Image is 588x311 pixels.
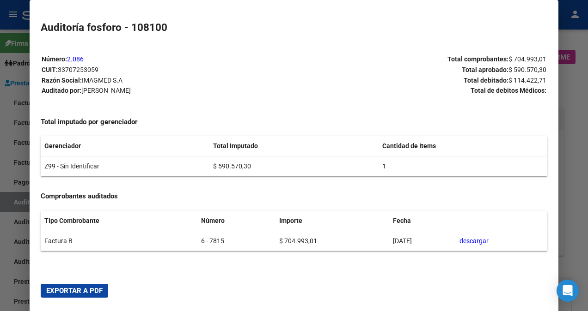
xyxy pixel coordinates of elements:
td: $ 704.993,01 [276,231,390,251]
td: 1 [379,156,548,176]
h4: Total imputado por gerenciador [41,117,548,127]
p: Auditado por: [42,85,294,96]
td: Factura B [41,231,198,251]
a: 2.086 [67,55,84,63]
p: Total aprobado: [294,65,546,75]
span: IMAGMED S.A [82,77,122,84]
span: 33707253059 [58,66,98,73]
p: Total debitado: [294,75,546,86]
th: Importe [276,211,390,231]
p: CUIT: [42,65,294,75]
button: Exportar a PDF [41,284,108,298]
a: descargar [459,237,489,245]
span: $ 590.570,30 [508,66,546,73]
span: $ 704.993,01 [508,55,546,63]
th: Fecha [389,211,455,231]
p: Número: [42,54,294,65]
p: Razón Social: [42,75,294,86]
td: Z99 - Sin Identificar [41,156,210,176]
th: Número [197,211,276,231]
span: Exportar a PDF [46,287,103,295]
th: Tipo Combrobante [41,211,198,231]
td: [DATE] [389,231,455,251]
span: [PERSON_NAME] [81,87,131,94]
div: Open Intercom Messenger [557,280,579,302]
td: $ 590.570,30 [209,156,379,176]
td: 6 - 7815 [197,231,276,251]
th: Cantidad de Items [379,136,548,156]
span: $ 114.422,71 [508,77,546,84]
p: Total de debitos Médicos: [294,85,546,96]
p: Total comprobantes: [294,54,546,65]
th: Gerenciador [41,136,210,156]
h2: Auditoría fosforo - 108100 [41,20,548,36]
h4: Comprobantes auditados [41,191,548,202]
th: Total Imputado [209,136,379,156]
